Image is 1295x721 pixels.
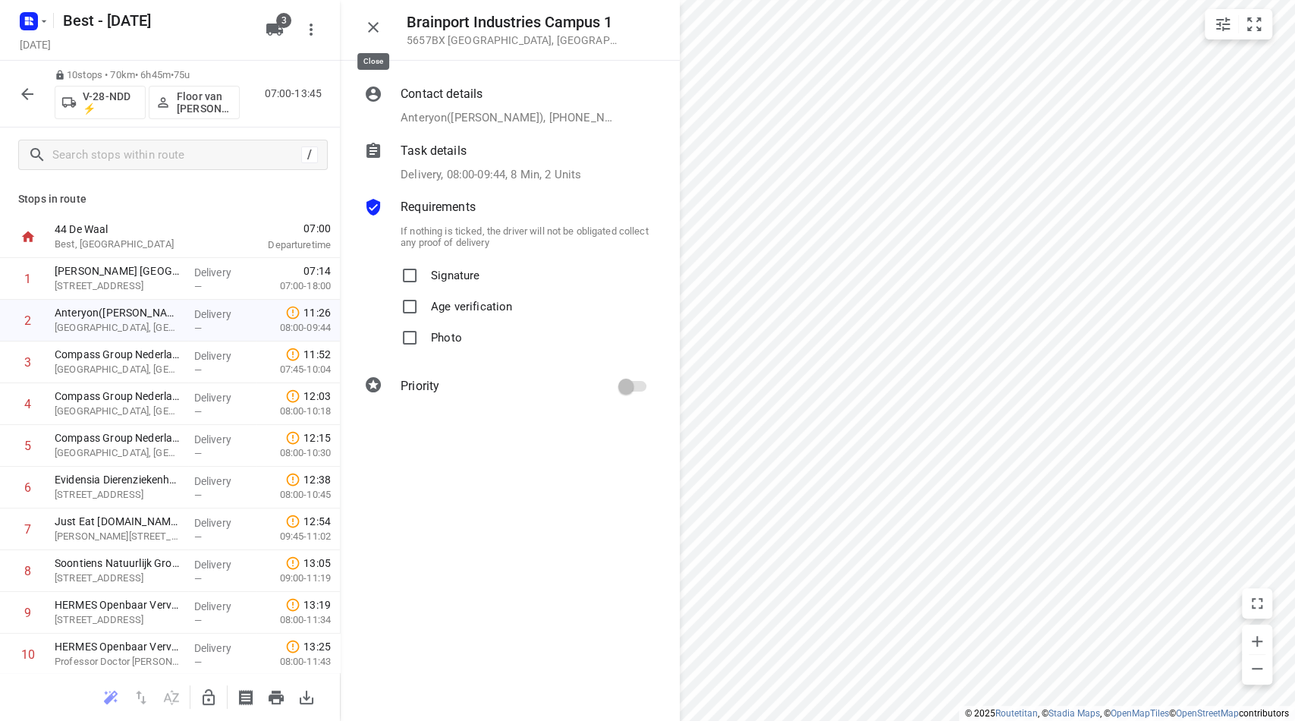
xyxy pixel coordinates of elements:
[364,85,649,127] div: Contact detailsAnteryon([PERSON_NAME]), [PHONE_NUMBER] , [EMAIL_ADDRESS][DOMAIN_NAME]
[256,279,331,294] p: 07:00-18:00
[431,323,462,345] p: Photo
[55,389,182,404] p: Compass Group Nederland B.V. - ⭐ Signify - HTC 48(Loes Dehue)
[24,564,31,578] div: 8
[965,708,1289,719] li: © 2025 , © , © © contributors
[995,708,1038,719] a: Routetitan
[126,689,156,704] span: Reverse route
[55,472,182,487] p: Evidensia Dierenziekenhuis Zuidoost Brabant 7123(Kim van Oosten-Hackert)
[24,355,31,370] div: 3
[194,557,250,572] p: Delivery
[401,166,581,184] p: Delivery, 08:00-09:44, 8 Min, 2 Units
[55,556,182,571] p: Soontiens Natuurlijk Groen B.V.(Nicole van Tilburg)
[303,514,331,529] span: 12:54
[194,390,250,405] p: Delivery
[285,389,300,404] svg: Late
[194,281,202,292] span: —
[194,432,250,447] p: Delivery
[55,68,240,83] p: 10 stops • 70km • 6h45m
[55,654,182,669] p: Professor Doctor Dorgelolaan 50, Eindhoven
[193,682,224,713] button: Unlock route
[1111,708,1169,719] a: OpenMapTiles
[401,377,439,395] p: Priority
[55,237,212,252] p: Best, [GEOGRAPHIC_DATA]
[194,615,202,626] span: —
[303,597,331,612] span: 13:19
[194,323,202,334] span: —
[194,474,250,489] p: Delivery
[285,472,300,487] svg: Late
[285,597,300,612] svg: Late
[276,13,291,28] span: 3
[296,14,326,45] button: More
[256,612,331,628] p: 08:00-11:34
[401,142,467,160] p: Task details
[194,531,202,543] span: —
[401,85,482,103] p: Contact details
[55,446,182,461] p: High Tech Campus 7, Eindhoven
[303,639,331,654] span: 13:25
[285,639,300,654] svg: Late
[55,320,182,335] p: [GEOGRAPHIC_DATA], [GEOGRAPHIC_DATA]
[55,86,146,119] button: V-28-NDD ⚡
[55,347,182,362] p: Compass Group Nederland B.V. - Signify - HTC 26(Loes Dehue)
[194,265,250,280] p: Delivery
[24,397,31,411] div: 4
[1205,9,1272,39] div: small contained button group
[303,305,331,320] span: 11:26
[55,430,182,446] p: Compass Group Nederland B.V. - ⭐Signify - HTC 7(Loes Dehue)
[177,90,233,115] p: Floor van Donzel (Best)
[303,389,331,404] span: 12:03
[1239,9,1269,39] button: Fit zoom
[174,69,190,80] span: 75u
[55,639,182,654] p: HERMES Openbaar Vervoer B.V. - Eindhoven Professor Doctor Dorgelolaan(Twan Smid)
[52,143,301,167] input: Search stops within route
[265,86,328,102] p: 07:00-13:45
[1176,708,1239,719] a: OpenStreetMap
[156,689,187,704] span: Sort by time window
[285,556,300,571] svg: Late
[401,225,649,248] p: If nothing is ticked, the driver will not be obligated collect any proof of delivery
[194,641,250,656] p: Delivery
[194,573,202,584] span: —
[285,305,300,320] svg: Late
[256,362,331,377] p: 07:45-10:04
[24,606,31,620] div: 9
[24,480,31,495] div: 6
[364,198,649,219] div: Requirements
[24,313,31,328] div: 2
[96,689,126,704] span: Reoptimize route
[231,221,331,236] span: 07:00
[256,571,331,586] p: 09:00-11:19
[194,348,250,364] p: Delivery
[14,36,57,53] h5: Project date
[55,305,182,320] p: Anteryon(Loek Charpentier)
[303,556,331,571] span: 13:05
[303,263,331,279] span: 07:14
[301,146,318,163] div: /
[256,487,331,502] p: 08:00-10:45
[194,515,250,531] p: Delivery
[285,514,300,529] svg: Late
[256,529,331,544] p: 09:45-11:02
[55,362,182,377] p: High Tech Campus 26, Eindhoven
[256,654,331,669] p: 08:00-11:43
[55,612,182,628] p: [STREET_ADDRESS]
[171,69,174,80] span: •
[24,522,31,537] div: 7
[194,364,202,376] span: —
[55,529,182,544] p: Quinten Matsyslaan 77, Eindhoven
[303,347,331,362] span: 11:52
[1208,9,1238,39] button: Map settings
[231,689,261,704] span: Print shipping labels
[401,198,476,216] p: Requirements
[194,656,202,668] span: —
[364,142,649,184] div: Task detailsDelivery, 08:00-09:44, 8 Min, 2 Units
[149,86,240,119] button: Floor van [PERSON_NAME] (Best)
[194,307,250,322] p: Delivery
[24,439,31,453] div: 5
[285,347,300,362] svg: Late
[55,597,182,612] p: HERMES Openbaar Vervoer B.V. - Eindhoven Neckerspoel(Twan Smid)
[194,406,202,417] span: —
[407,14,619,31] h5: Brainport Industries Campus 1
[401,109,617,127] p: Anteryon([PERSON_NAME]), [PHONE_NUMBER] , [EMAIL_ADDRESS][DOMAIN_NAME]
